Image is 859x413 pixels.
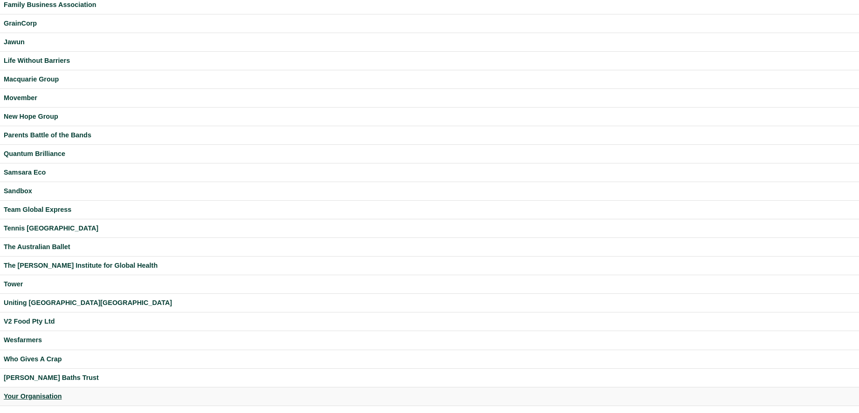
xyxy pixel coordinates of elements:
[4,130,855,141] a: Parents Battle of the Bands
[4,204,855,215] a: Team Global Express
[4,260,855,271] a: The [PERSON_NAME] Institute for Global Health
[4,167,855,178] a: Samsara Eco
[4,335,855,345] a: Wesfarmers
[4,298,855,308] a: Uniting [GEOGRAPHIC_DATA][GEOGRAPHIC_DATA]
[4,316,855,327] a: V2 Food Pty Ltd
[4,372,855,383] a: [PERSON_NAME] Baths Trust
[4,223,855,234] a: Tennis [GEOGRAPHIC_DATA]
[4,18,855,29] a: GrainCorp
[4,149,855,159] a: Quantum Brilliance
[4,37,855,47] a: Jawun
[4,55,855,66] a: Life Without Barriers
[4,391,855,402] a: Your Organisation
[4,242,855,252] a: The Australian Ballet
[4,354,855,365] a: Who Gives A Crap
[4,93,855,103] a: Movember
[4,74,855,85] a: Macquarie Group
[4,186,855,196] a: Sandbox
[4,111,855,122] a: New Hope Group
[4,279,855,290] a: Tower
